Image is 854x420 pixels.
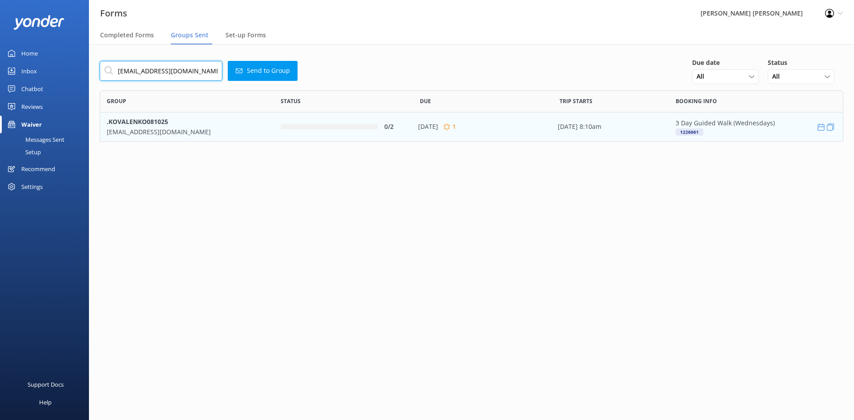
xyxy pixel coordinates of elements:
span: Due [420,97,431,105]
b: .KOVALENKO081025 [107,117,168,126]
h5: Status [768,58,843,68]
div: 0/2 [384,122,407,132]
div: [DATE] 8:10am [558,122,664,132]
img: yonder-white-logo.png [13,15,64,30]
div: Waiver [21,116,42,133]
span: Trip Starts [560,97,592,105]
p: [DATE] [418,122,438,132]
button: Send to Group [228,61,298,81]
p: 1 [452,122,456,132]
div: Settings [21,178,43,196]
div: Recommend [21,160,55,178]
span: Status [281,97,301,105]
p: [EMAIL_ADDRESS][DOMAIN_NAME] [107,127,267,136]
span: All [697,72,709,81]
span: Completed Forms [100,31,154,40]
p: 3 Day Guided Walk (Wednesdays) [676,118,775,128]
a: Messages Sent [5,133,89,146]
div: 1226961 [676,128,703,135]
div: Support Docs [28,376,64,393]
div: Help [39,393,52,411]
div: Reviews [21,98,43,116]
div: Setup [5,146,41,158]
span: Booking info [676,97,717,105]
div: Home [21,44,38,62]
div: Chatbot [21,80,43,98]
div: grid [100,112,843,141]
span: All [772,72,785,81]
span: Groups Sent [171,31,209,40]
h3: Forms [100,6,127,20]
a: Setup [5,146,89,158]
span: Group [107,97,126,105]
span: Set-up Forms [226,31,266,40]
div: Messages Sent [5,133,64,146]
div: row [100,112,843,141]
div: Inbox [21,62,37,80]
h5: Due date [692,58,768,68]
